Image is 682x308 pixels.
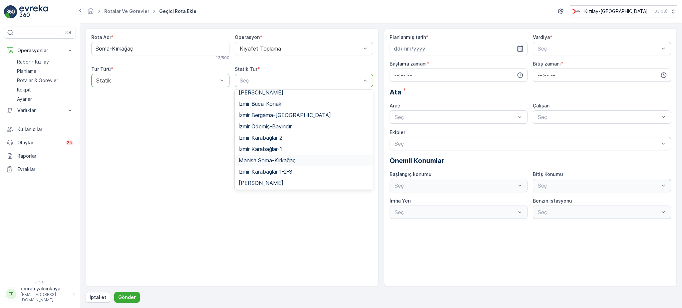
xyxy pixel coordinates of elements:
p: Operasyonlar [17,47,63,54]
label: Planlanmış tarih [390,34,426,40]
img: logo_light-DOdMpM7g.png [19,5,48,19]
label: Benzin istasyonu [533,198,572,204]
p: Varlıklar [17,107,63,114]
span: [PERSON_NAME] [239,180,283,186]
p: Evraklar [17,166,73,173]
p: ( +03:00 ) [650,9,667,14]
img: logo [4,5,17,19]
p: Ayarlar [17,96,32,102]
label: Tur Türü [91,66,111,72]
p: Planlama [17,68,36,75]
a: Olaylar25 [4,136,76,149]
button: Kızılay-[GEOGRAPHIC_DATA](+03:00) [570,5,677,17]
a: Rapor - Kızılay [14,57,76,67]
span: İzmir Karabağlar-1 [239,146,282,152]
input: dd/mm/yyyy [390,42,528,55]
p: Rotalar & Görevler [17,77,58,84]
p: emrah.yalcinkaya [21,285,69,292]
p: [EMAIL_ADDRESS][DOMAIN_NAME] [21,292,69,303]
img: k%C4%B1z%C4%B1lay_jywRncg.png [570,8,582,15]
div: EE [6,289,16,299]
span: İzmir Buca-Konak [239,101,281,107]
a: Evraklar [4,163,76,176]
span: İzmir Karabağlar-2 [239,135,282,141]
p: ⌘B [65,30,71,35]
label: Vardiya [533,34,550,40]
span: v 1.51.1 [4,280,76,284]
p: Seç [538,113,659,121]
label: Çalışan [533,103,549,108]
p: Raporlar [17,153,73,159]
button: İptal et [86,292,110,303]
span: Geçici Rota Ekle [158,8,198,15]
span: Manisa Soma-Kırkağaç [239,157,296,163]
button: Varlıklar [4,104,76,117]
p: Rapor - Kızılay [17,59,49,65]
label: Başlama zamanı [390,61,427,67]
p: Seç [240,77,361,84]
p: 25 [67,140,72,145]
p: Kokpit [17,86,31,93]
p: Gönder [118,294,136,301]
p: Önemli Konumlar [390,156,671,166]
a: Planlama [14,67,76,76]
a: Ana Sayfa [87,10,94,16]
label: Operasyon [235,34,260,40]
p: Kızılay-[GEOGRAPHIC_DATA] [584,8,648,15]
label: Ekipler [390,129,405,135]
label: Statik Tur [235,66,257,72]
button: Gönder [114,292,140,303]
a: Rotalar & Görevler [14,76,76,85]
p: Kullanıcılar [17,126,73,133]
label: Bitiş Konumu [533,171,563,177]
p: Seç [395,113,516,121]
button: Operasyonlar [4,44,76,57]
span: [PERSON_NAME] [239,89,283,95]
a: Ayarlar [14,94,76,104]
label: Araç [390,103,400,108]
a: Raporlar [4,149,76,163]
label: İmha Yeri [390,198,411,204]
p: Olaylar [17,139,62,146]
button: EEemrah.yalcinkaya[EMAIL_ADDRESS][DOMAIN_NAME] [4,285,76,303]
label: Rota Adı [91,34,111,40]
span: İzmir Karabağlar 1-2-3 [239,169,292,175]
span: Ata [390,87,401,97]
p: Seç [538,45,659,53]
a: Rotalar ve Görevler [104,8,149,14]
p: Seç [395,140,660,148]
p: İptal et [90,294,106,301]
span: İzmir Bergama-[GEOGRAPHIC_DATA] [239,112,331,118]
a: Kullanıcılar [4,123,76,136]
span: İzmir Ödemiş-Bayındır [239,123,292,129]
p: 13 / 500 [216,55,229,61]
a: Kokpit [14,85,76,94]
label: Başlangıç konumu [390,171,432,177]
label: Bitiş zamanı [533,61,561,67]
